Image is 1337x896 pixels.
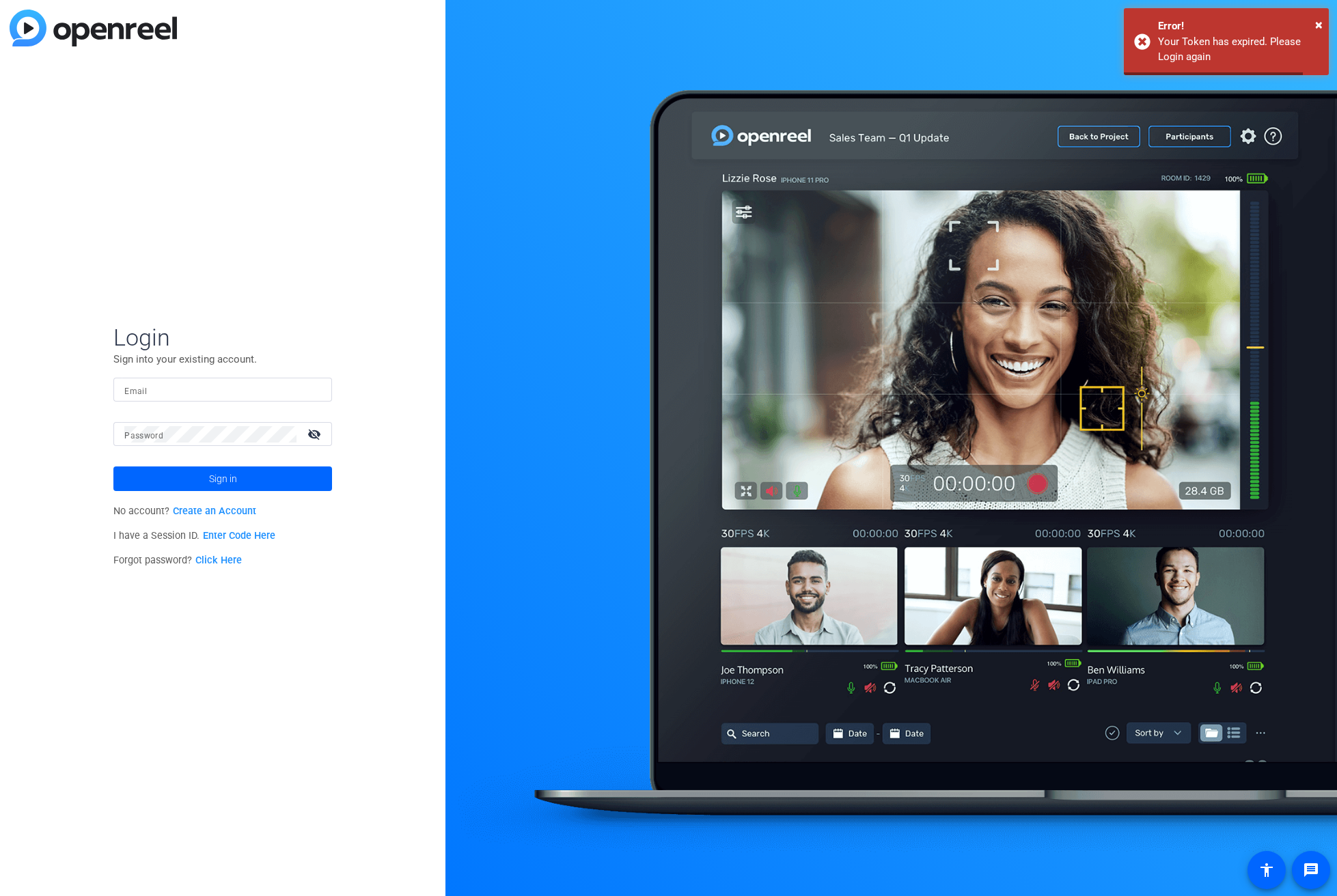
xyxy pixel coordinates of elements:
mat-label: Email [124,387,147,396]
a: Click Here [195,555,242,566]
a: Enter Code Here [203,530,275,542]
button: Sign in [113,466,332,491]
mat-icon: visibility_off [299,424,332,444]
span: Forgot password? [113,555,242,566]
input: Enter Email Address [124,382,321,398]
mat-icon: message [1303,862,1319,878]
p: Sign into your existing account. [113,352,332,367]
span: Login [113,323,332,352]
span: No account? [113,505,256,517]
a: Create an Account [173,505,256,517]
span: I have a Session ID. [113,530,275,542]
img: blue-gradient.svg [10,10,177,46]
mat-icon: accessibility [1258,862,1275,878]
div: Your Token has expired. Please Login again [1158,34,1319,65]
span: Sign in [209,462,237,496]
button: Close [1315,14,1323,35]
span: × [1315,16,1323,33]
div: Error! [1158,18,1319,34]
mat-label: Password [124,431,163,440]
